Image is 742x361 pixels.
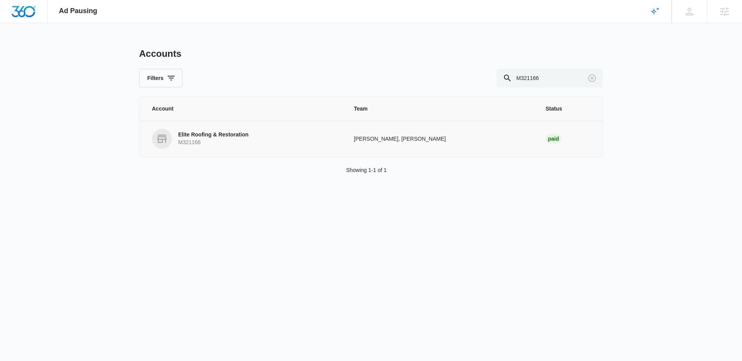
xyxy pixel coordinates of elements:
[354,105,527,113] span: Team
[139,48,181,60] h1: Accounts
[346,166,386,174] p: Showing 1-1 of 1
[546,134,562,143] div: Paid
[546,105,590,113] span: Status
[178,139,248,146] p: M321166
[152,129,335,149] a: Elite Roofing & RestorationM321166
[354,135,527,143] p: [PERSON_NAME], [PERSON_NAME]
[59,7,97,15] span: Ad Pausing
[178,131,248,139] p: Elite Roofing & Restoration
[586,72,598,84] button: Clear
[152,105,335,113] span: Account
[497,69,603,87] input: Search By Account Number
[139,69,182,87] button: Filters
